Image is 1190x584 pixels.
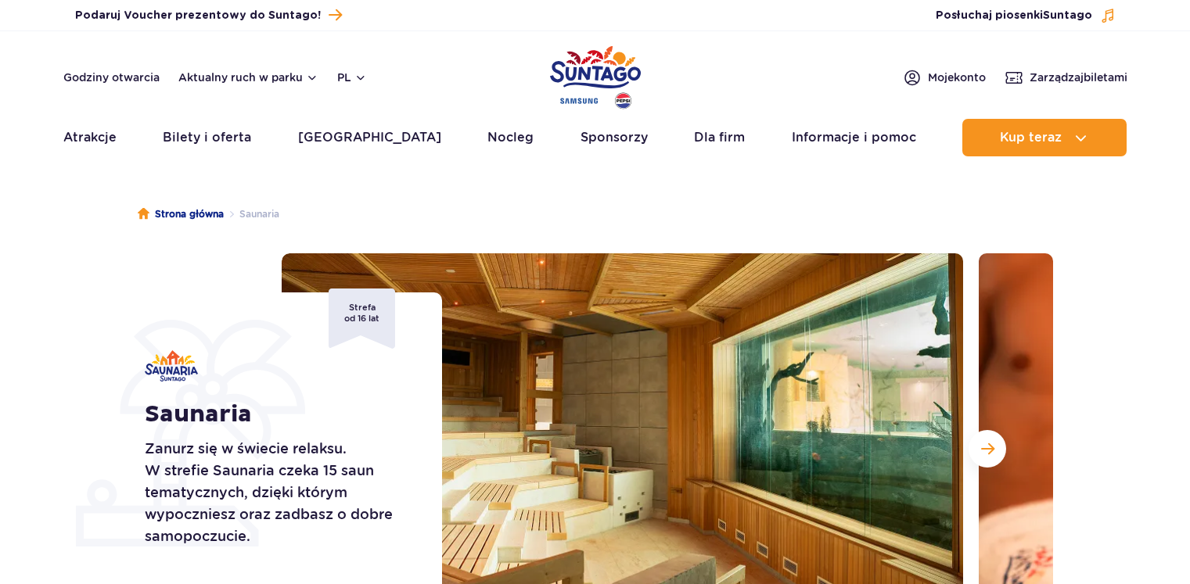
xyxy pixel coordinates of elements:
[1030,70,1127,85] span: Zarządzaj biletami
[581,119,648,156] a: Sponsorzy
[145,350,198,382] img: Saunaria
[487,119,534,156] a: Nocleg
[75,8,321,23] span: Podaruj Voucher prezentowy do Suntago!
[936,8,1092,23] span: Posłuchaj piosenki
[145,438,407,547] p: Zanurz się w świecie relaksu. W strefie Saunaria czeka 15 saun tematycznych, dzięki którym wypocz...
[792,119,916,156] a: Informacje i pomoc
[75,5,342,26] a: Podaruj Voucher prezentowy do Suntago!
[694,119,745,156] a: Dla firm
[1005,68,1127,87] a: Zarządzajbiletami
[903,68,986,87] a: Mojekonto
[1000,131,1062,145] span: Kup teraz
[969,430,1006,468] button: Następny slajd
[298,119,441,156] a: [GEOGRAPHIC_DATA]
[224,206,279,222] li: Saunaria
[329,288,395,349] div: Strefa od 16 lat
[145,400,407,428] h1: Saunaria
[962,119,1127,156] button: Kup teraz
[138,206,224,222] a: Strona główna
[178,71,318,84] button: Aktualny ruch w parku
[337,70,367,85] button: pl
[163,119,251,156] a: Bilety i oferta
[550,39,641,111] a: Park of Poland
[928,70,986,85] span: Moje konto
[936,8,1116,23] button: Posłuchaj piosenkiSuntago
[1043,10,1092,21] span: Suntago
[63,119,117,156] a: Atrakcje
[63,70,160,85] a: Godziny otwarcia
